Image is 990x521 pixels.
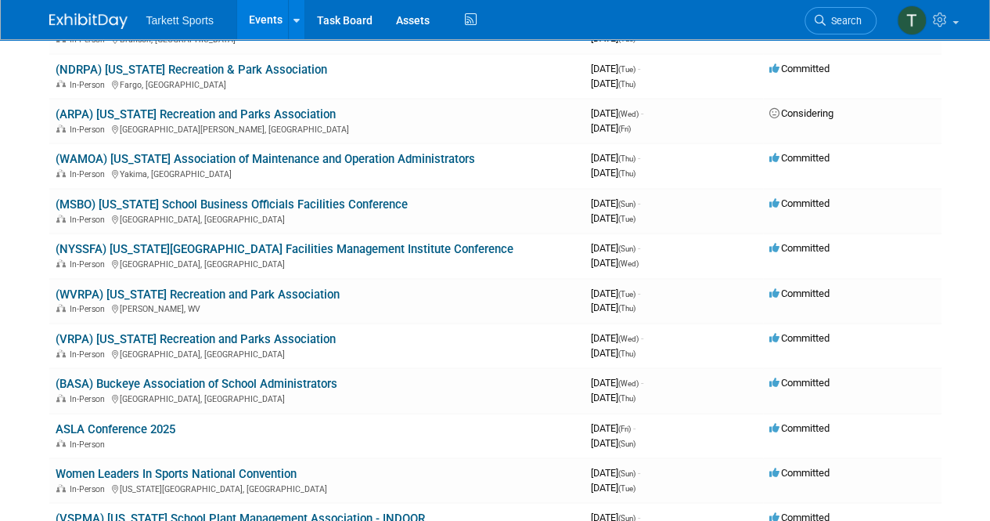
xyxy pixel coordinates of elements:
[897,5,927,35] img: Tina Glass
[70,259,110,270] span: In-Person
[769,377,830,389] span: Committed
[769,288,830,299] span: Committed
[618,290,635,298] span: (Tue)
[618,425,631,433] span: (Fri)
[56,122,578,135] div: [GEOGRAPHIC_DATA][PERSON_NAME], [GEOGRAPHIC_DATA]
[56,107,336,121] a: (ARPA) [US_STATE] Recreation and Parks Association
[56,302,578,314] div: [PERSON_NAME], WV
[56,215,66,223] img: In-Person Event
[641,332,643,344] span: -
[70,169,110,179] span: In-Person
[591,152,640,164] span: [DATE]
[638,63,640,74] span: -
[591,122,631,134] span: [DATE]
[56,392,578,404] div: [GEOGRAPHIC_DATA], [GEOGRAPHIC_DATA]
[769,242,830,254] span: Committed
[56,484,66,492] img: In-Person Event
[70,440,110,450] span: In-Person
[591,347,635,359] span: [DATE]
[618,335,639,343] span: (Wed)
[56,332,336,346] a: (VRPA) [US_STATE] Recreation and Parks Association
[56,78,578,90] div: Fargo, [GEOGRAPHIC_DATA]
[56,394,66,402] img: In-Person Event
[56,440,66,447] img: In-Person Event
[591,288,640,299] span: [DATE]
[70,80,110,90] span: In-Person
[591,332,643,344] span: [DATE]
[56,467,297,481] a: Women Leaders In Sports National Convention
[591,377,643,389] span: [DATE]
[591,482,635,494] span: [DATE]
[56,152,475,166] a: (WAMOA) [US_STATE] Association of Maintenance and Operation Administrators
[618,200,635,208] span: (Sun)
[638,288,640,299] span: -
[56,169,66,177] img: In-Person Event
[70,215,110,225] span: In-Person
[618,125,631,133] span: (Fri)
[618,484,635,493] span: (Tue)
[618,394,635,403] span: (Thu)
[70,349,110,360] span: In-Person
[638,197,640,209] span: -
[641,377,643,389] span: -
[638,242,640,254] span: -
[618,169,635,178] span: (Thu)
[618,469,635,478] span: (Sun)
[591,78,635,89] span: [DATE]
[56,257,578,270] div: [GEOGRAPHIC_DATA], [GEOGRAPHIC_DATA]
[618,80,635,89] span: (Thu)
[56,259,66,267] img: In-Person Event
[769,422,830,434] span: Committed
[56,304,66,312] img: In-Person Event
[618,244,635,253] span: (Sun)
[56,197,408,212] a: (MSBO) [US_STATE] School Business Officials Facilities Conference
[805,7,877,34] a: Search
[591,302,635,313] span: [DATE]
[618,379,639,388] span: (Wed)
[618,215,635,223] span: (Tue)
[826,15,862,27] span: Search
[56,349,66,357] img: In-Person Event
[591,257,639,269] span: [DATE]
[591,63,640,74] span: [DATE]
[70,125,110,135] span: In-Person
[618,259,639,268] span: (Wed)
[56,63,327,77] a: (NDRPA) [US_STATE] Recreation & Park Association
[70,394,110,404] span: In-Person
[591,107,643,119] span: [DATE]
[591,242,640,254] span: [DATE]
[618,349,635,358] span: (Thu)
[638,152,640,164] span: -
[591,422,635,434] span: [DATE]
[638,467,640,479] span: -
[56,377,337,391] a: (BASA) Buckeye Association of School Administrators
[769,107,833,119] span: Considering
[591,197,640,209] span: [DATE]
[56,212,578,225] div: [GEOGRAPHIC_DATA], [GEOGRAPHIC_DATA]
[56,482,578,494] div: [US_STATE][GEOGRAPHIC_DATA], [GEOGRAPHIC_DATA]
[56,80,66,88] img: In-Person Event
[56,242,513,256] a: (NYSSFA) [US_STATE][GEOGRAPHIC_DATA] Facilities Management Institute Conference
[70,304,110,314] span: In-Person
[146,14,214,27] span: Tarkett Sports
[618,154,635,163] span: (Thu)
[70,484,110,494] span: In-Person
[56,167,578,179] div: Yakima, [GEOGRAPHIC_DATA]
[591,437,635,449] span: [DATE]
[56,125,66,132] img: In-Person Event
[591,167,635,179] span: [DATE]
[618,440,635,448] span: (Sun)
[56,347,578,360] div: [GEOGRAPHIC_DATA], [GEOGRAPHIC_DATA]
[633,422,635,434] span: -
[591,212,635,224] span: [DATE]
[769,197,830,209] span: Committed
[769,467,830,479] span: Committed
[618,304,635,313] span: (Thu)
[591,392,635,403] span: [DATE]
[769,63,830,74] span: Committed
[56,422,175,436] a: ASLA Conference 2025
[618,110,639,118] span: (Wed)
[769,152,830,164] span: Committed
[641,107,643,119] span: -
[618,65,635,74] span: (Tue)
